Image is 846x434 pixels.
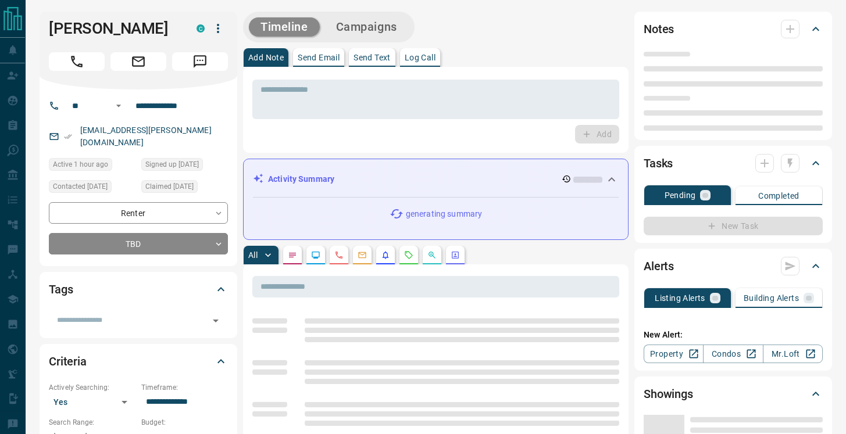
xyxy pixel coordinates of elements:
[49,180,135,196] div: Thu Sep 04 2025
[49,233,228,254] div: TBD
[49,202,228,224] div: Renter
[354,53,391,62] p: Send Text
[141,417,228,428] p: Budget:
[427,250,437,260] svg: Opportunities
[665,191,696,199] p: Pending
[141,382,228,393] p: Timeframe:
[644,329,823,341] p: New Alert:
[268,173,334,185] p: Activity Summary
[644,380,823,408] div: Showings
[53,159,108,170] span: Active 1 hour ago
[288,250,297,260] svg: Notes
[49,352,87,371] h2: Criteria
[406,208,482,220] p: generating summary
[703,345,763,363] a: Condos
[644,252,823,280] div: Alerts
[451,250,460,260] svg: Agent Actions
[49,417,135,428] p: Search Range:
[655,294,705,302] p: Listing Alerts
[49,158,135,174] div: Fri Sep 12 2025
[644,385,693,403] h2: Showings
[744,294,799,302] p: Building Alerts
[644,154,673,173] h2: Tasks
[197,24,205,33] div: condos.ca
[208,313,224,329] button: Open
[110,52,166,71] span: Email
[404,250,413,260] svg: Requests
[324,17,409,37] button: Campaigns
[644,20,674,38] h2: Notes
[248,251,258,259] p: All
[644,345,704,363] a: Property
[248,53,284,62] p: Add Note
[145,181,194,192] span: Claimed [DATE]
[253,168,619,190] div: Activity Summary
[249,17,320,37] button: Timeline
[311,250,320,260] svg: Lead Browsing Activity
[49,393,135,411] div: Yes
[145,159,199,170] span: Signed up [DATE]
[80,125,212,147] a: [EMAIL_ADDRESS][PERSON_NAME][DOMAIN_NAME]
[334,250,344,260] svg: Calls
[141,180,228,196] div: Thu Sep 04 2025
[381,250,390,260] svg: Listing Alerts
[53,181,108,192] span: Contacted [DATE]
[49,347,228,375] div: Criteria
[49,275,228,303] div: Tags
[758,192,799,200] p: Completed
[141,158,228,174] div: Wed Sep 03 2025
[358,250,367,260] svg: Emails
[112,99,126,113] button: Open
[298,53,340,62] p: Send Email
[64,132,72,141] svg: Email Verified
[172,52,228,71] span: Message
[644,257,674,275] h2: Alerts
[49,382,135,393] p: Actively Searching:
[49,52,105,71] span: Call
[405,53,436,62] p: Log Call
[763,345,823,363] a: Mr.Loft
[644,149,823,177] div: Tasks
[49,280,73,299] h2: Tags
[644,15,823,43] div: Notes
[49,19,179,38] h1: [PERSON_NAME]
